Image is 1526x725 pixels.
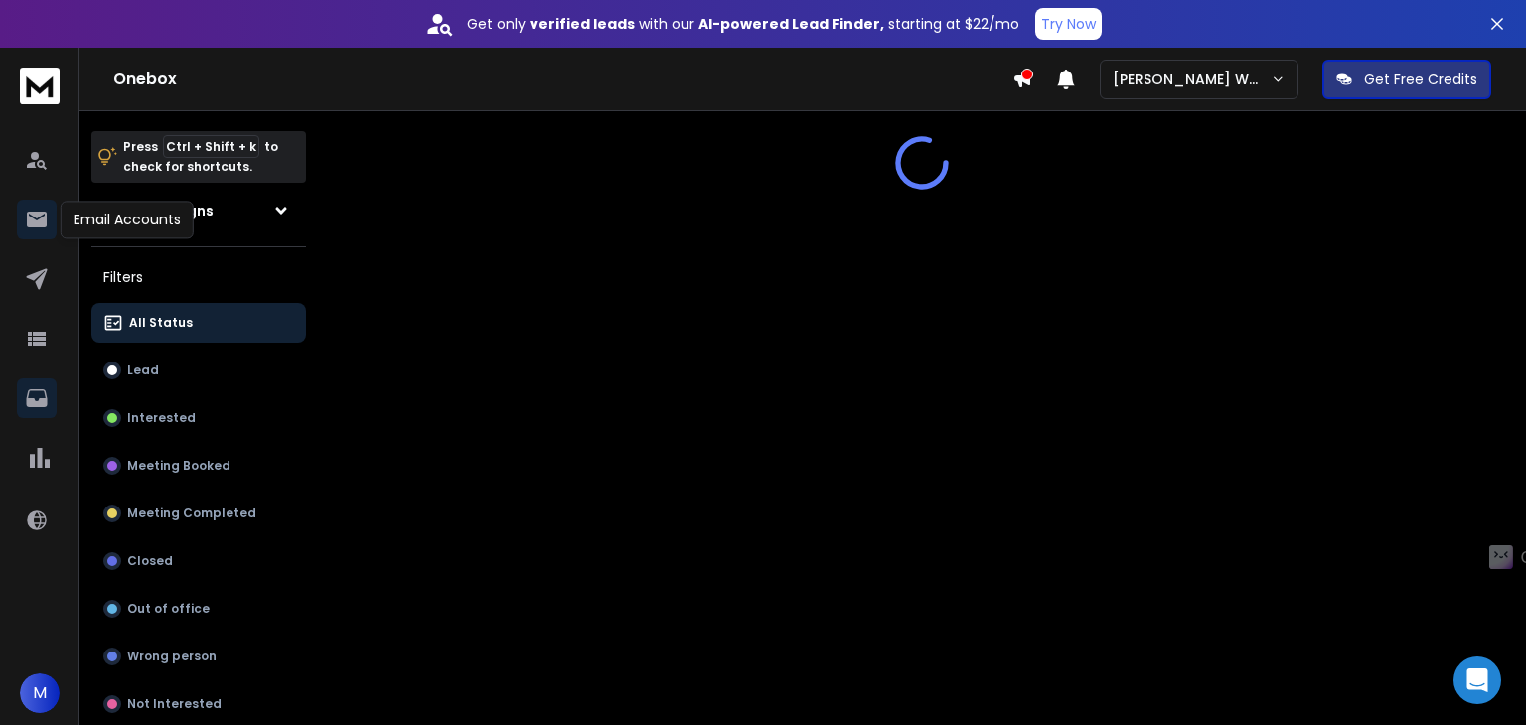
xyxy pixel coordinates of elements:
strong: verified leads [530,14,635,34]
p: Meeting Completed [127,506,256,521]
button: Interested [91,398,306,438]
button: Out of office [91,589,306,629]
p: Press to check for shortcuts. [123,137,278,177]
h1: Onebox [113,68,1012,91]
p: Lead [127,362,159,378]
button: Get Free Credits [1322,60,1491,99]
button: Meeting Booked [91,446,306,486]
span: Ctrl + Shift + k [163,135,259,158]
p: [PERSON_NAME] Workspace [1113,70,1271,89]
h3: Filters [91,263,306,291]
button: Closed [91,541,306,581]
button: All Campaigns [91,191,306,230]
button: Wrong person [91,637,306,676]
button: Try Now [1035,8,1102,40]
button: Meeting Completed [91,494,306,533]
p: Closed [127,553,173,569]
p: Out of office [127,601,210,617]
button: Lead [91,351,306,390]
p: Not Interested [127,696,222,712]
div: Email Accounts [61,201,194,238]
button: All Status [91,303,306,343]
button: Not Interested [91,684,306,724]
p: Interested [127,410,196,426]
p: Try Now [1041,14,1096,34]
button: M [20,673,60,713]
div: Open Intercom Messenger [1453,656,1501,704]
p: Meeting Booked [127,458,230,474]
p: Wrong person [127,649,217,664]
p: All Status [129,315,193,331]
strong: AI-powered Lead Finder, [698,14,884,34]
p: Get Free Credits [1364,70,1477,89]
p: Get only with our starting at $22/mo [467,14,1019,34]
img: logo [20,68,60,104]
